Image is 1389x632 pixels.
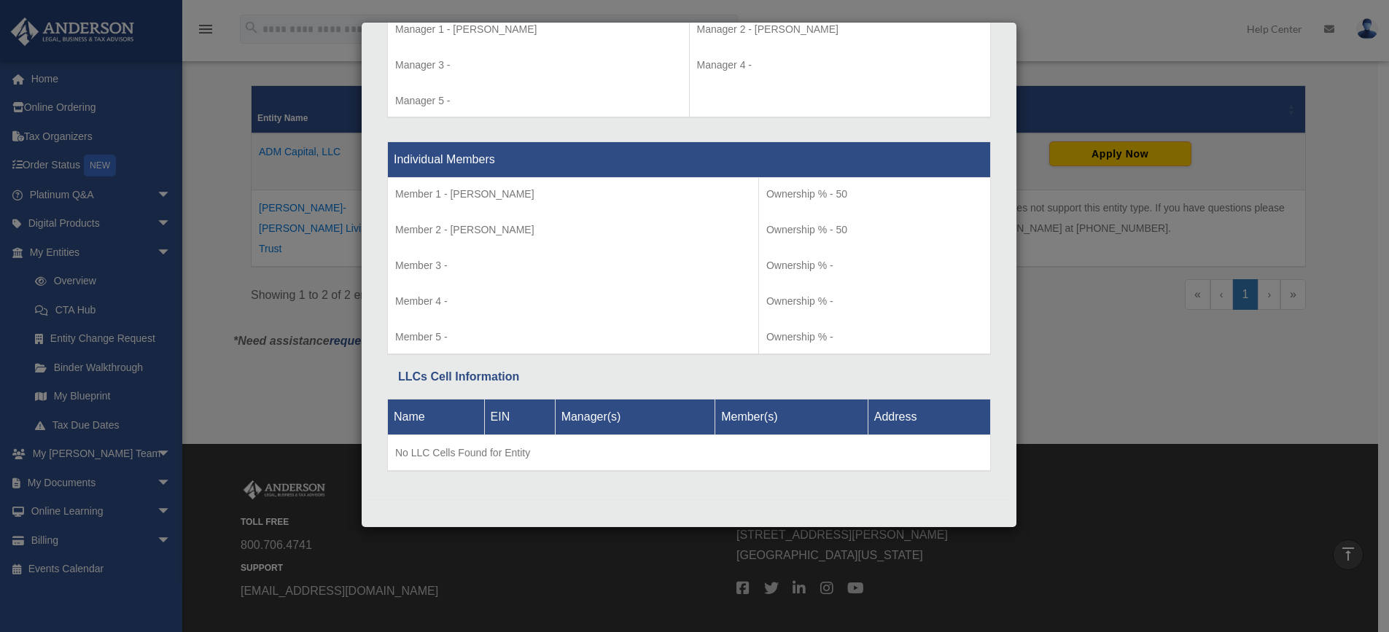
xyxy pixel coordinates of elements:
[868,399,990,434] th: Address
[766,328,983,346] p: Ownership % -
[395,328,751,346] p: Member 5 -
[697,20,984,39] p: Manager 2 - [PERSON_NAME]
[395,185,751,203] p: Member 1 - [PERSON_NAME]
[395,257,751,275] p: Member 3 -
[395,221,751,239] p: Member 2 - [PERSON_NAME]
[395,292,751,311] p: Member 4 -
[388,142,991,178] th: Individual Members
[766,292,983,311] p: Ownership % -
[395,56,682,74] p: Manager 3 -
[484,399,555,434] th: EIN
[398,367,980,387] div: LLCs Cell Information
[766,221,983,239] p: Ownership % - 50
[395,92,682,110] p: Manager 5 -
[388,434,991,471] td: No LLC Cells Found for Entity
[388,399,485,434] th: Name
[697,56,984,74] p: Manager 4 -
[715,399,868,434] th: Member(s)
[555,399,715,434] th: Manager(s)
[395,20,682,39] p: Manager 1 - [PERSON_NAME]
[766,185,983,203] p: Ownership % - 50
[766,257,983,275] p: Ownership % -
